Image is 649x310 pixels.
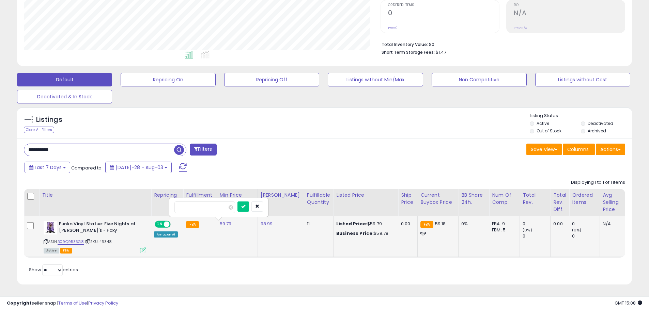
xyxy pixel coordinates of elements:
[17,90,112,103] button: Deactivated & In Stock
[523,233,550,239] div: 0
[115,164,163,171] span: [DATE]-28 - Aug-03
[60,248,72,254] span: FBA
[7,300,118,307] div: seller snap | |
[336,192,395,199] div: Listed Price
[537,128,561,134] label: Out of Stock
[170,222,181,227] span: OFF
[401,192,415,206] div: Ship Price
[537,120,549,126] label: Active
[572,192,597,206] div: Ordered Items
[336,230,374,236] b: Business Price:
[36,115,62,125] h5: Listings
[261,192,301,199] div: [PERSON_NAME]
[328,73,423,86] button: Listings without Min/Max
[603,221,625,227] div: N/A
[492,227,514,233] div: FBM: 5
[85,239,112,244] span: | SKU: 46348
[588,120,613,126] label: Deactivated
[44,248,59,254] span: All listings currently available for purchase on Amazon
[186,192,214,199] div: Fulfillment
[420,221,433,228] small: FBA
[220,221,232,227] a: 59.79
[388,26,398,30] small: Prev: 0
[59,221,142,235] b: Funko Vinyl Statue: Five Nights at [PERSON_NAME]'s - Foxy
[336,221,393,227] div: $59.79
[336,230,393,236] div: $59.78
[401,221,412,227] div: 0.00
[44,221,146,252] div: ASIN:
[382,42,428,47] b: Total Inventory Value:
[526,144,562,155] button: Save View
[514,26,527,30] small: Prev: N/A
[572,227,582,233] small: (0%)
[220,192,255,199] div: Min Price
[29,266,78,273] span: Show: entries
[553,221,564,227] div: 0.00
[336,221,367,227] b: Listed Price:
[388,3,499,7] span: Ordered Items
[572,233,600,239] div: 0
[121,73,216,86] button: Repricing On
[461,221,484,227] div: 0%
[461,192,486,206] div: BB Share 24h.
[17,73,112,86] button: Default
[382,49,435,55] b: Short Term Storage Fees:
[514,3,625,7] span: ROI
[261,221,273,227] a: 98.99
[420,192,455,206] div: Current Buybox Price
[523,192,547,206] div: Total Rev.
[58,300,87,306] a: Terms of Use
[7,300,32,306] strong: Copyright
[186,221,199,228] small: FBA
[432,73,527,86] button: Non Competitive
[154,231,178,238] div: Amazon AI
[44,221,57,234] img: 41pHHLuIpNL._SL40_.jpg
[523,221,550,227] div: 0
[436,49,446,55] span: $1.47
[388,9,499,18] h2: 0
[58,239,84,245] a: B09Q9535G8
[596,144,625,155] button: Actions
[492,192,517,206] div: Num of Comp.
[514,9,625,18] h2: N/A
[588,128,606,134] label: Archived
[523,227,532,233] small: (0%)
[603,192,628,213] div: Avg Selling Price
[307,192,330,206] div: Fulfillable Quantity
[25,162,70,173] button: Last 7 Days
[530,113,632,119] p: Listing States:
[492,221,514,227] div: FBA: 9
[572,221,600,227] div: 0
[155,222,164,227] span: ON
[615,300,642,306] span: 2025-08-11 15:08 GMT
[535,73,630,86] button: Listings without Cost
[553,192,566,213] div: Total Rev. Diff.
[190,144,216,156] button: Filters
[435,221,446,227] span: 59.18
[71,165,103,171] span: Compared to:
[88,300,118,306] a: Privacy Policy
[24,127,54,133] div: Clear All Filters
[154,192,180,199] div: Repricing
[382,40,620,48] li: $0
[567,146,589,153] span: Columns
[224,73,319,86] button: Repricing Off
[42,192,148,199] div: Title
[307,221,328,227] div: 11
[35,164,62,171] span: Last 7 Days
[105,162,172,173] button: [DATE]-28 - Aug-03
[563,144,595,155] button: Columns
[571,179,625,186] div: Displaying 1 to 1 of 1 items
